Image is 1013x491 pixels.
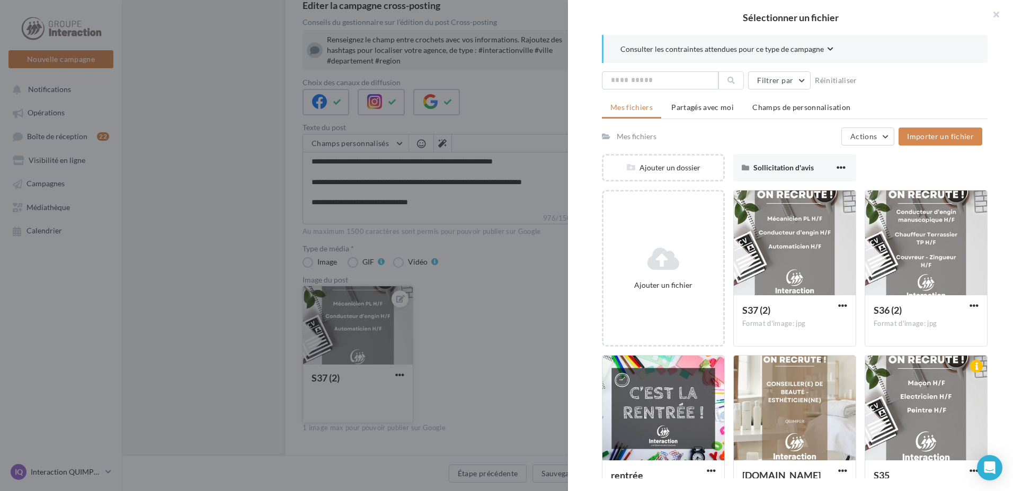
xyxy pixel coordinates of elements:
div: Format d'image: jpg [874,319,979,329]
div: Open Intercom Messenger [977,455,1002,480]
span: S36 (2) [874,304,902,316]
div: Mes fichiers [617,131,656,142]
span: S37 (2) [742,304,770,316]
span: Actions [850,132,877,141]
div: Ajouter un fichier [608,280,719,290]
span: Champs de personnalisation [752,103,850,112]
span: esthéticien.ne [742,469,821,481]
span: S35 [874,469,890,481]
div: Format d'image: jpg [742,319,847,329]
span: Importer un fichier [907,132,974,141]
h2: Sélectionner un fichier [585,13,996,22]
span: Sollicitation d'avis [753,163,814,172]
button: Consulter les contraintes attendues pour ce type de campagne [620,43,833,57]
button: Filtrer par [748,71,811,89]
span: Consulter les contraintes attendues pour ce type de campagne [620,44,824,54]
button: Importer un fichier [899,128,982,146]
span: Mes fichiers [610,103,653,112]
button: Réinitialiser [811,74,861,87]
span: Partagés avec moi [671,103,734,112]
span: rentrée [611,469,643,481]
button: Actions [841,128,894,146]
div: Ajouter un dossier [603,162,723,173]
